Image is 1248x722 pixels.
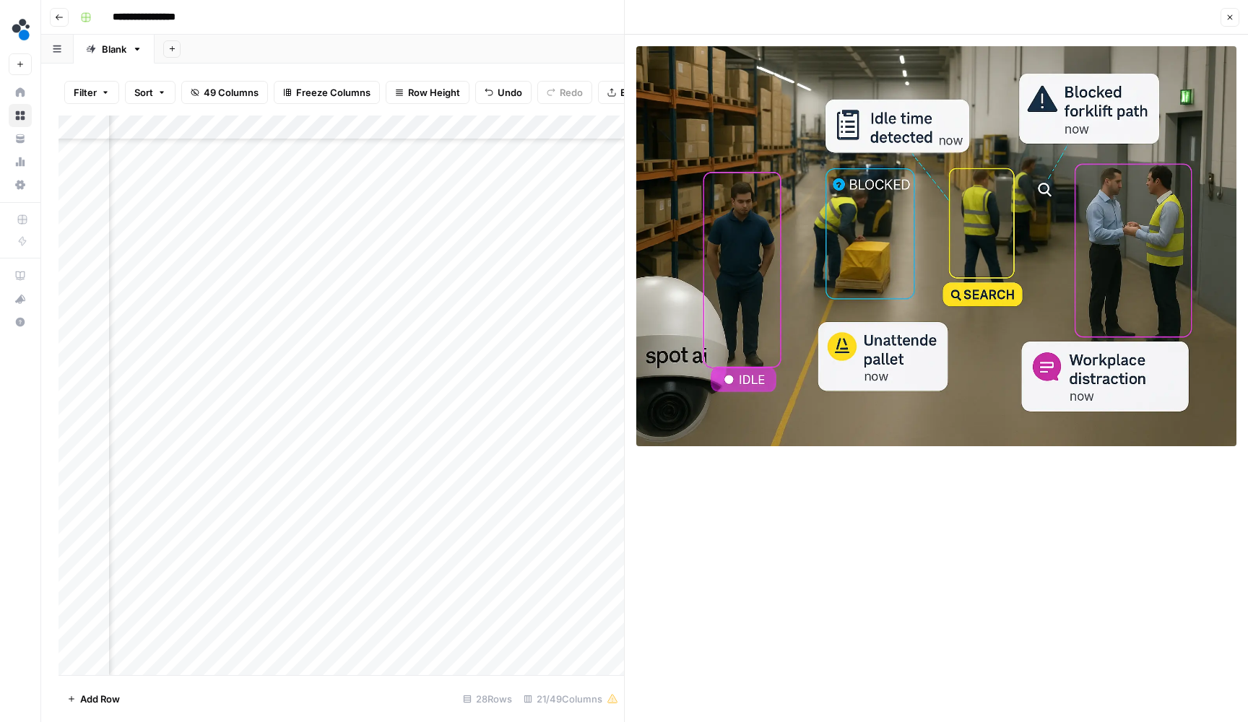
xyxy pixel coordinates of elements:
[9,173,32,196] a: Settings
[181,81,268,104] button: 49 Columns
[498,85,522,100] span: Undo
[74,85,97,100] span: Filter
[9,287,32,310] button: What's new?
[408,85,460,100] span: Row Height
[134,85,153,100] span: Sort
[9,150,32,173] a: Usage
[274,81,380,104] button: Freeze Columns
[125,81,175,104] button: Sort
[598,81,681,104] button: Export CSV
[102,42,126,56] div: Blank
[204,85,259,100] span: 49 Columns
[475,81,532,104] button: Undo
[80,692,120,706] span: Add Row
[9,310,32,334] button: Help + Support
[386,81,469,104] button: Row Height
[537,81,592,104] button: Redo
[74,35,155,64] a: Blank
[9,288,31,310] div: What's new?
[9,81,32,104] a: Home
[58,687,129,710] button: Add Row
[64,81,119,104] button: Filter
[560,85,583,100] span: Redo
[9,12,32,48] button: Workspace: spot.ai
[9,17,35,43] img: spot.ai Logo
[296,85,370,100] span: Freeze Columns
[9,104,32,127] a: Browse
[9,264,32,287] a: AirOps Academy
[9,127,32,150] a: Your Data
[457,687,518,710] div: 28 Rows
[636,46,1236,446] img: Row/Cell
[518,687,624,710] div: 21/49 Columns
